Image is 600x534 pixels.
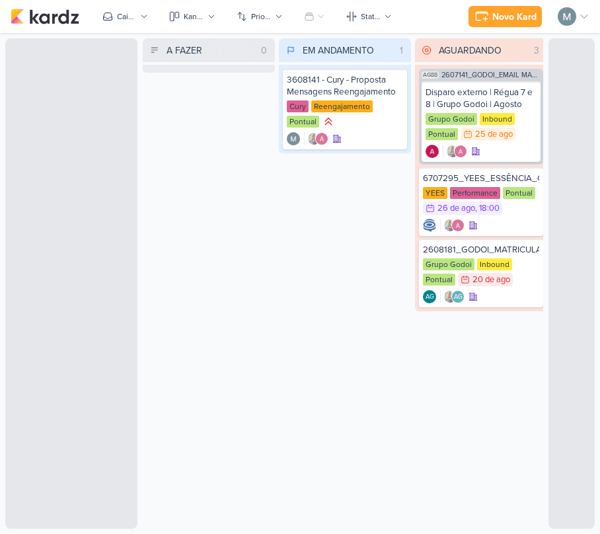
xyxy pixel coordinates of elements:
[394,44,408,57] div: 1
[469,6,542,27] button: Novo Kard
[287,132,300,145] div: Criador(a): Mariana Amorim
[423,258,474,270] div: Grupo Godoi
[441,71,541,79] span: 2607141_GODOI_EMAIL MARKETING_AGOSTO
[423,187,447,199] div: YEES
[443,145,467,158] div: Colaboradores: Iara Santos, Alessandra Gomes
[311,100,373,112] div: Reengajamento
[475,204,500,213] div: , 18:00
[423,290,436,303] div: Criador(a): Aline Gimenez Graciano
[426,87,537,110] div: Disparo externo | Régua 7 e 8 | Grupo Godoi | Agosto
[315,132,328,145] img: Alessandra Gomes
[492,10,537,24] div: Novo Kard
[426,145,439,158] div: Criador(a): Alessandra Gomes
[304,132,328,145] div: Colaboradores: Iara Santos, Alessandra Gomes
[423,172,539,184] div: 6707295_YEES_ESSÊNCIA_CAMPOLIM_CLIENTE_OCULTO
[451,290,465,303] div: Aline Gimenez Graciano
[426,294,434,301] p: AG
[443,290,457,303] img: Iara Santos
[451,219,465,232] img: Alessandra Gomes
[287,132,300,145] img: Mariana Amorim
[426,113,477,125] div: Grupo Godoi
[529,44,544,57] div: 3
[475,130,513,139] div: 25 de ago
[477,258,512,270] div: Inbound
[287,74,403,98] div: 3608141 - Cury - Proposta Mensagens Reengajamento
[423,219,436,232] div: Criador(a): Caroline Traven De Andrade
[454,145,467,158] img: Alessandra Gomes
[423,244,539,256] div: 2608181_GODOI_MATRICULADOS_AGOSTO
[426,128,458,140] div: Pontual
[423,290,436,303] div: Aline Gimenez Graciano
[440,290,465,303] div: Colaboradores: Iara Santos, Aline Gimenez Graciano
[440,219,465,232] div: Colaboradores: Iara Santos, Alessandra Gomes
[287,116,319,128] div: Pontual
[426,145,439,158] img: Alessandra Gomes
[423,274,455,286] div: Pontual
[472,276,510,284] div: 20 de ago
[558,7,576,26] img: Mariana Amorim
[322,115,335,128] div: Prioridade Alta
[446,145,459,158] img: Iara Santos
[287,100,309,112] div: Cury
[256,44,272,57] div: 0
[422,71,439,79] span: AG88
[450,187,500,199] div: Performance
[480,113,515,125] div: Inbound
[423,219,436,232] img: Caroline Traven De Andrade
[437,204,475,213] div: 26 de ago
[11,9,79,24] img: kardz.app
[443,219,457,232] img: Iara Santos
[503,187,535,199] div: Pontual
[454,294,463,301] p: AG
[307,132,320,145] img: Iara Santos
